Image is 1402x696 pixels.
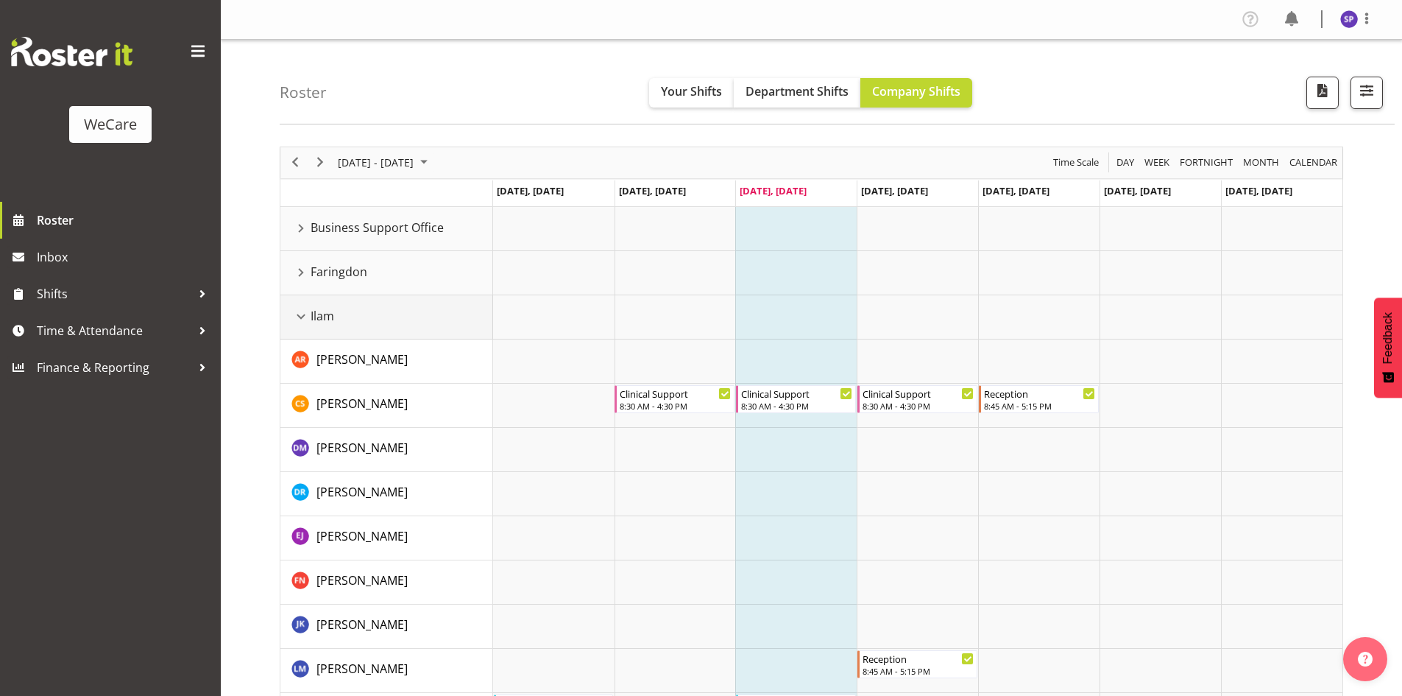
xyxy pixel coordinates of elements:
span: [DATE] - [DATE] [336,153,415,172]
span: [DATE], [DATE] [497,184,564,197]
span: Shifts [37,283,191,305]
span: [DATE], [DATE] [1225,184,1292,197]
div: Catherine Stewart"s event - Clinical Support Begin From Wednesday, October 1, 2025 at 8:30:00 AM ... [736,385,856,413]
td: Deepti Raturi resource [280,472,493,516]
td: Catherine Stewart resource [280,384,493,428]
button: Time Scale [1051,153,1102,172]
button: Feedback - Show survey [1374,298,1402,398]
div: Catherine Stewart"s event - Clinical Support Begin From Thursday, October 2, 2025 at 8:30:00 AM G... [857,385,977,413]
a: [PERSON_NAME] [316,483,408,501]
span: [PERSON_NAME] [316,572,408,588]
div: Clinical Support [620,386,731,401]
div: Reception [863,651,974,666]
span: [DATE], [DATE] [983,184,1049,197]
span: Finance & Reporting [37,356,191,379]
span: Business Support Office [311,219,444,236]
button: Department Shifts [734,78,860,108]
a: [PERSON_NAME] [316,616,408,633]
span: calendar [1288,153,1339,172]
td: Lainie Montgomery resource [280,649,493,693]
a: [PERSON_NAME] [316,351,408,368]
div: Catherine Stewart"s event - Clinical Support Begin From Tuesday, September 30, 2025 at 8:30:00 AM... [615,385,734,413]
button: Your Shifts [649,78,734,108]
span: Roster [37,209,213,231]
td: Ilam resource [280,295,493,340]
td: Business Support Office resource [280,207,493,251]
span: [PERSON_NAME] [316,440,408,456]
span: [PERSON_NAME] [316,528,408,544]
td: Deepti Mahajan resource [280,428,493,472]
button: Download a PDF of the roster according to the set date range. [1306,77,1339,109]
div: next period [308,147,333,178]
div: Clinical Support [741,386,852,401]
button: Previous [286,153,305,172]
button: Fortnight [1178,153,1236,172]
a: [PERSON_NAME] [316,572,408,589]
div: WeCare [84,113,137,136]
button: Next [311,153,330,172]
td: John Ko resource [280,605,493,649]
span: Inbox [37,246,213,268]
td: Faringdon resource [280,251,493,295]
img: sabnam-pun11077.jpg [1340,10,1358,28]
h4: Roster [280,84,327,101]
span: Faringdon [311,263,367,281]
span: Day [1115,153,1136,172]
span: Company Shifts [872,83,960,99]
div: Lainie Montgomery"s event - Reception Begin From Thursday, October 2, 2025 at 8:45:00 AM GMT+13:0... [857,650,977,678]
span: Department Shifts [746,83,849,99]
span: Week [1143,153,1171,172]
span: [DATE], [DATE] [740,184,807,197]
div: 8:30 AM - 4:30 PM [620,400,731,412]
button: Month [1287,153,1340,172]
span: Your Shifts [661,83,722,99]
div: 8:30 AM - 4:30 PM [863,400,974,412]
span: [PERSON_NAME] [316,351,408,368]
div: 8:45 AM - 5:15 PM [984,400,1095,412]
span: Month [1242,153,1281,172]
span: Ilam [311,307,334,325]
td: Andrea Ramirez resource [280,340,493,384]
a: [PERSON_NAME] [316,439,408,457]
span: Feedback [1381,312,1395,364]
span: Time & Attendance [37,320,191,342]
span: [PERSON_NAME] [316,616,408,633]
button: October 2025 [336,153,434,172]
button: Timeline Week [1142,153,1172,172]
td: Ella Jarvis resource [280,516,493,560]
span: Fortnight [1178,153,1234,172]
img: help-xxl-2.png [1358,652,1373,667]
span: Time Scale [1052,153,1100,172]
button: Filter Shifts [1350,77,1383,109]
button: Timeline Month [1241,153,1282,172]
div: previous period [283,147,308,178]
span: [PERSON_NAME] [316,484,408,500]
td: Firdous Naqvi resource [280,560,493,605]
span: [DATE], [DATE] [619,184,686,197]
div: 8:45 AM - 5:15 PM [863,665,974,677]
div: 8:30 AM - 4:30 PM [741,400,852,412]
div: Clinical Support [863,386,974,401]
img: Rosterit website logo [11,37,132,66]
a: [PERSON_NAME] [316,527,408,545]
div: Catherine Stewart"s event - Reception Begin From Friday, October 3, 2025 at 8:45:00 AM GMT+13:00 ... [979,385,1099,413]
span: [DATE], [DATE] [1104,184,1171,197]
button: Company Shifts [860,78,972,108]
button: Timeline Day [1114,153,1137,172]
a: [PERSON_NAME] [316,660,408,678]
div: Reception [984,386,1095,401]
span: [DATE], [DATE] [861,184,928,197]
div: Sep 29 - Oct 05, 2025 [333,147,436,178]
a: [PERSON_NAME] [316,395,408,412]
